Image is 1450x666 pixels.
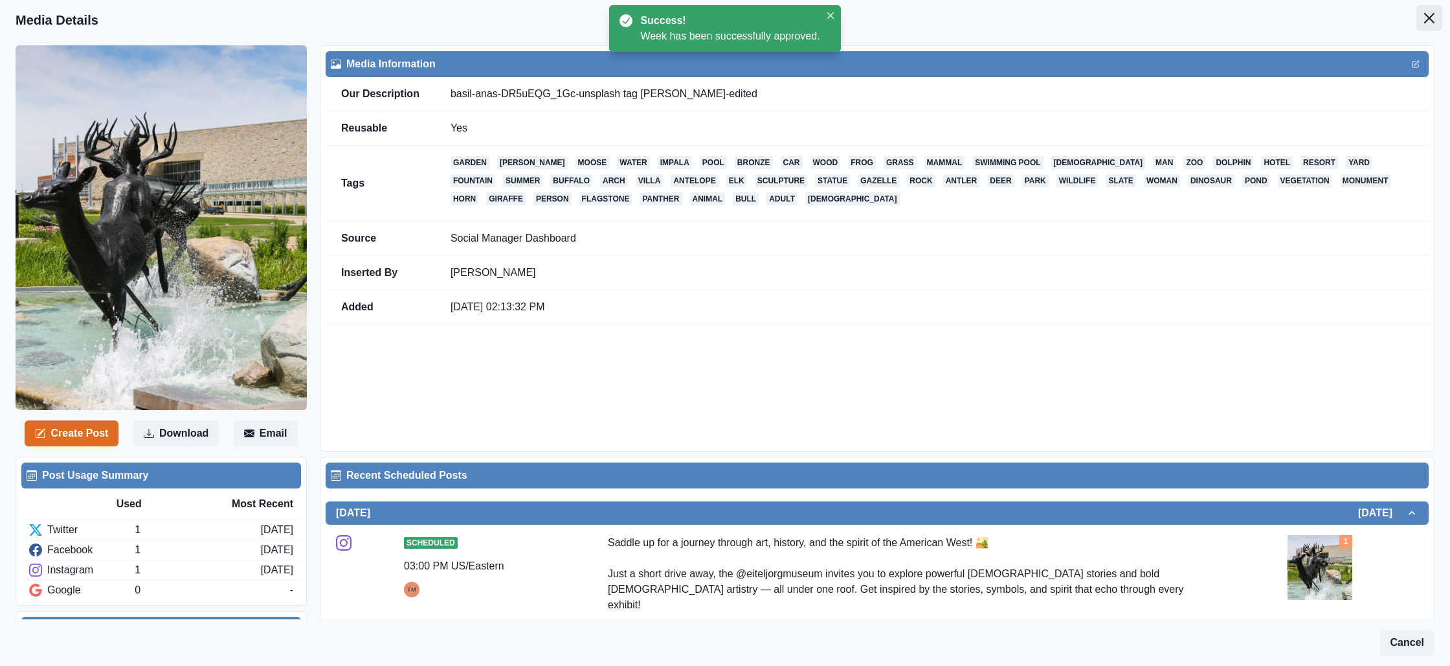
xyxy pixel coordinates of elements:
[848,156,876,169] a: frog
[326,501,1429,525] button: [DATE][DATE]
[690,192,726,205] a: animal
[924,156,965,169] a: mammal
[1183,156,1205,169] a: zoo
[205,496,293,512] div: Most Recent
[326,146,435,222] td: Tags
[261,522,293,538] div: [DATE]
[815,174,850,187] a: statue
[451,192,478,205] a: horn
[805,192,900,205] a: [DEMOGRAPHIC_DATA]
[503,174,542,187] a: summer
[1022,174,1049,187] a: park
[404,558,504,574] div: 03:00 PM US/Eastern
[640,29,820,44] div: Week has been successfully approved.
[1056,174,1099,187] a: wildlife
[550,174,592,187] a: buffalo
[823,8,838,23] button: Close
[1213,156,1253,169] a: dolphin
[326,111,435,146] td: Reusable
[600,174,628,187] a: arch
[755,174,807,187] a: sculpture
[25,420,118,446] button: Create Post
[884,156,917,169] a: grass
[133,420,219,446] button: Download
[27,468,296,483] div: Post Usage Summary
[858,174,899,187] a: gazelle
[658,156,692,169] a: impala
[1408,56,1423,72] button: Edit
[29,582,135,598] div: Google
[1278,174,1332,187] a: vegetation
[987,174,1014,187] a: deer
[326,256,435,290] td: Inserted By
[617,156,649,169] a: water
[1346,156,1372,169] a: yard
[1416,5,1442,31] button: Close
[1106,174,1135,187] a: slate
[336,507,370,519] h2: [DATE]
[1051,156,1146,169] a: [DEMOGRAPHIC_DATA]
[451,232,1413,245] p: Social Manager Dashboard
[907,174,935,187] a: rock
[1261,156,1293,169] a: hotel
[261,542,293,558] div: [DATE]
[1144,174,1180,187] a: woman
[407,582,416,597] div: Tony Manalo
[135,582,289,598] div: 0
[135,542,260,558] div: 1
[733,192,759,205] a: bull
[636,174,664,187] a: villa
[290,582,293,598] div: -
[1358,507,1405,519] h2: [DATE]
[1380,630,1434,656] button: Cancel
[451,156,489,169] a: garden
[451,267,536,278] a: [PERSON_NAME]
[781,156,803,169] a: car
[810,156,841,169] a: wood
[766,192,797,205] a: adult
[579,192,632,205] a: flagstone
[1188,174,1234,187] a: dinosaur
[29,562,135,578] div: Instagram
[135,562,260,578] div: 1
[435,290,1429,325] td: [DATE] 02:13:32 PM
[331,56,1423,72] div: Media Information
[117,496,205,512] div: Used
[135,522,260,538] div: 1
[331,468,1423,483] div: Recent Scheduled Posts
[435,77,1429,111] td: basil-anas-DR5uEQG_1Gc-unsplash tag [PERSON_NAME]-edited
[1242,174,1270,187] a: pond
[575,156,610,169] a: moose
[972,156,1043,169] a: swimming pool
[1153,156,1176,169] a: man
[1300,156,1338,169] a: resort
[404,537,458,549] span: Scheduled
[533,192,572,205] a: person
[640,192,682,205] a: panther
[16,45,307,410] img: i42ahcppydfd57dexk4h
[234,420,298,446] button: Email
[700,156,727,169] a: pool
[486,192,526,205] a: giraffe
[943,174,980,187] a: antler
[640,13,814,29] div: Success!
[671,174,718,187] a: antelope
[451,174,495,187] a: fountain
[726,174,747,187] a: elk
[326,77,435,111] td: Our Description
[497,156,568,169] a: [PERSON_NAME]
[1340,174,1391,187] a: monument
[1339,535,1352,548] div: Total Media Attached
[326,222,435,256] td: Source
[1288,535,1352,600] img: i42ahcppydfd57dexk4h
[261,562,293,578] div: [DATE]
[29,542,135,558] div: Facebook
[29,522,135,538] div: Twitter
[735,156,773,169] a: bronze
[326,290,435,325] td: Added
[435,111,1429,146] td: Yes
